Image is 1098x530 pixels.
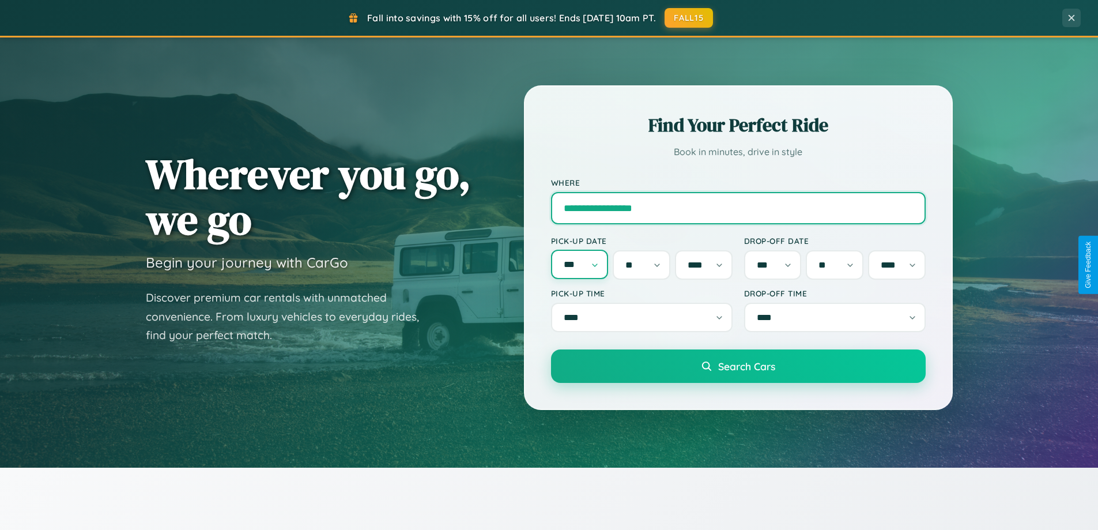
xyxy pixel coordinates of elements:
[146,151,471,242] h1: Wherever you go, we go
[367,12,656,24] span: Fall into savings with 15% off for all users! Ends [DATE] 10am PT.
[146,288,434,345] p: Discover premium car rentals with unmatched convenience. From luxury vehicles to everyday rides, ...
[551,349,926,383] button: Search Cars
[744,288,926,298] label: Drop-off Time
[744,236,926,246] label: Drop-off Date
[1084,242,1092,288] div: Give Feedback
[718,360,775,373] span: Search Cars
[551,178,926,187] label: Where
[551,144,926,160] p: Book in minutes, drive in style
[146,254,348,271] h3: Begin your journey with CarGo
[665,8,713,28] button: FALL15
[551,236,733,246] label: Pick-up Date
[551,112,926,138] h2: Find Your Perfect Ride
[551,288,733,298] label: Pick-up Time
